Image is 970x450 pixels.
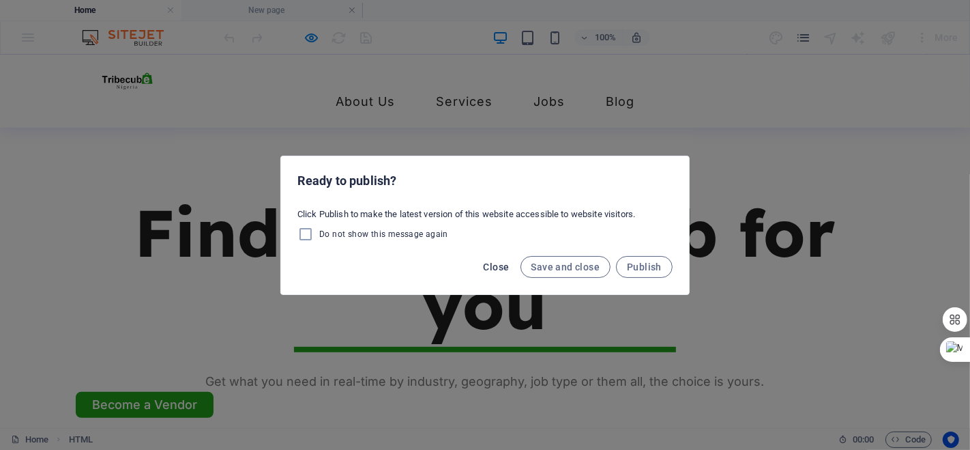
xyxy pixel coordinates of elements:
h1: Find the right job for you [76,142,894,286]
a: About Us [336,41,395,53]
button: Save and close [520,256,611,278]
div: Click Publish to make the latest version of this website accessible to website visitors. [281,203,689,248]
a: Services [436,41,493,53]
button: Close [478,256,515,278]
p: Get what you need in real-time by industry, geography, job type or them all, the choice is yours. [76,318,894,337]
span: Close [484,262,510,272]
img: ai.tribecubes.com [76,16,171,38]
span: Publish [627,262,662,272]
h2: Ready to publish? [297,173,673,189]
a: Jobs [533,41,565,53]
button: Publish [616,256,673,278]
span: Do not show this message again [319,229,448,240]
a: Become a Vendor [76,337,214,363]
span: Save and close [531,262,600,272]
a: Blog [606,41,634,53]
